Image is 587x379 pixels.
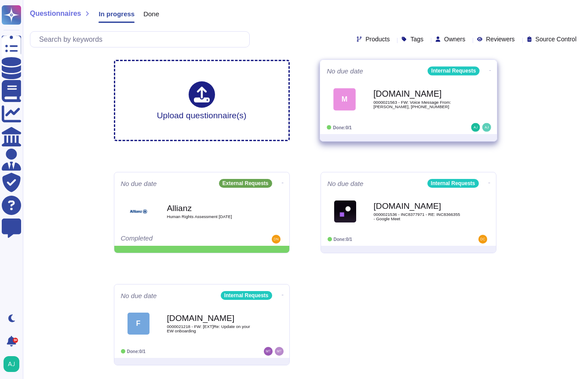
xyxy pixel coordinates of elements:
[167,204,255,212] b: Allianz
[167,215,255,219] span: Human Rights Assessment [DATE]
[127,349,146,354] span: Done: 0/1
[167,314,255,322] b: [DOMAIN_NAME]
[264,347,273,356] img: user
[167,324,255,333] span: 0000021218 - FW: [EXT]Re: Update on your EW onboarding
[121,235,229,244] div: Completed
[365,36,390,42] span: Products
[4,356,19,372] img: user
[478,235,487,244] img: user
[30,10,81,17] span: Questionnaires
[333,88,356,110] div: M
[427,66,479,75] div: Internal Requests
[374,212,462,221] span: 0000021536 - INC8377971 - RE: INC8366355 - Google Meet
[272,235,281,244] img: user
[373,90,462,98] b: [DOMAIN_NAME]
[373,100,462,109] span: 0000021563 - FW: Voice Message From: [PERSON_NAME], [PHONE_NUMBER]
[482,123,491,132] img: user
[327,68,363,74] span: No due date
[328,180,364,187] span: No due date
[121,180,157,187] span: No due date
[35,32,249,47] input: Search by keywords
[275,347,284,356] img: user
[2,354,26,374] button: user
[427,179,479,188] div: Internal Requests
[334,200,356,222] img: Logo
[143,11,159,17] span: Done
[221,291,272,300] div: Internal Requests
[157,81,247,120] div: Upload questionnaire(s)
[13,338,18,343] div: 9+
[98,11,135,17] span: In progress
[333,125,352,130] span: Done: 0/1
[471,123,480,132] img: user
[334,237,352,242] span: Done: 0/1
[128,200,149,222] img: Logo
[410,36,423,42] span: Tags
[444,36,465,42] span: Owners
[486,36,514,42] span: Reviewers
[128,313,149,335] div: F
[374,202,462,210] b: [DOMAIN_NAME]
[121,292,157,299] span: No due date
[219,179,272,188] div: External Requests
[536,36,576,42] span: Source Control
